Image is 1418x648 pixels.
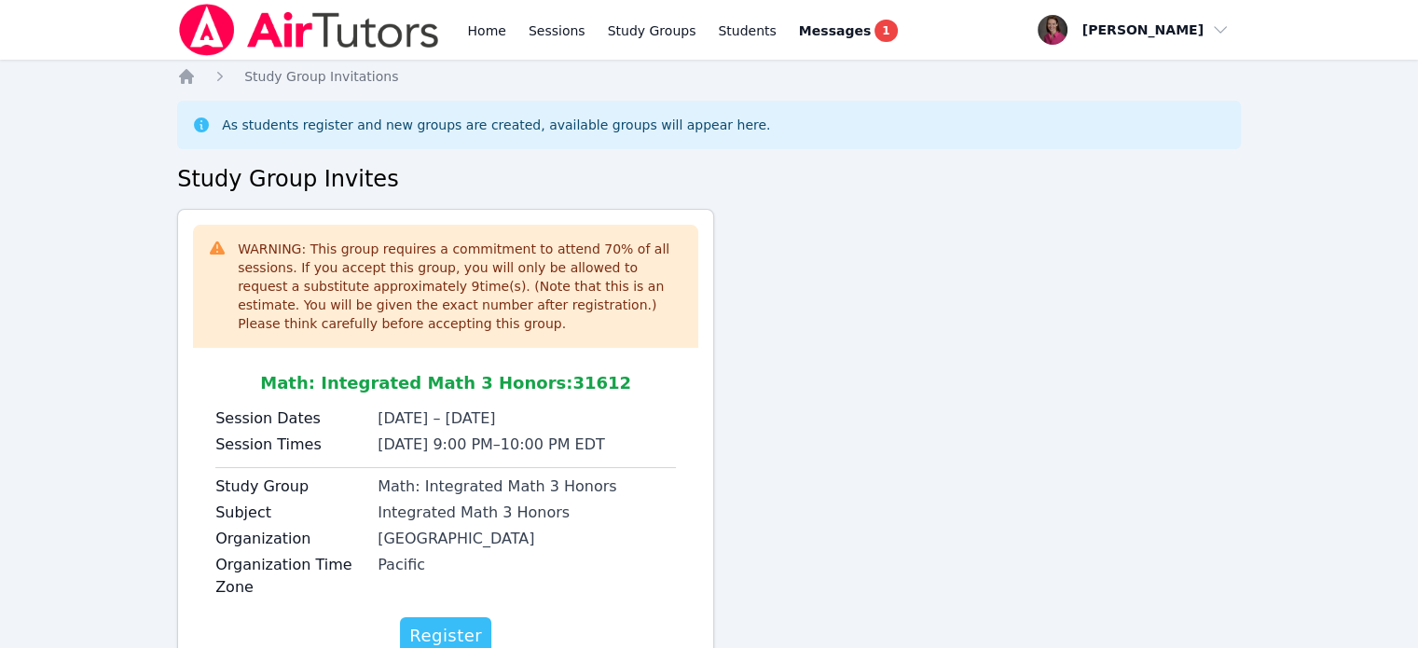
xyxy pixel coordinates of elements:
[244,69,398,84] span: Study Group Invitations
[238,240,683,333] div: WARNING: This group requires a commitment to attend 70 % of all sessions. If you accept this grou...
[215,554,366,599] label: Organization Time Zone
[215,476,366,498] label: Study Group
[378,554,676,576] div: Pacific
[222,116,770,134] div: As students register and new groups are created, available groups will appear here.
[215,502,366,524] label: Subject
[378,502,676,524] div: Integrated Math 3 Honors
[378,434,676,456] li: [DATE] 9:00 PM 10:00 PM EDT
[244,67,398,86] a: Study Group Invitations
[215,407,366,430] label: Session Dates
[378,409,495,427] span: [DATE] – [DATE]
[378,476,676,498] div: Math: Integrated Math 3 Honors
[378,528,676,550] div: [GEOGRAPHIC_DATA]
[874,20,897,42] span: 1
[177,67,1241,86] nav: Breadcrumb
[215,528,366,550] label: Organization
[215,434,366,456] label: Session Times
[799,21,871,40] span: Messages
[260,373,631,393] span: Math: Integrated Math 3 Honors : 31612
[177,4,441,56] img: Air Tutors
[493,435,501,453] span: –
[177,164,1241,194] h2: Study Group Invites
